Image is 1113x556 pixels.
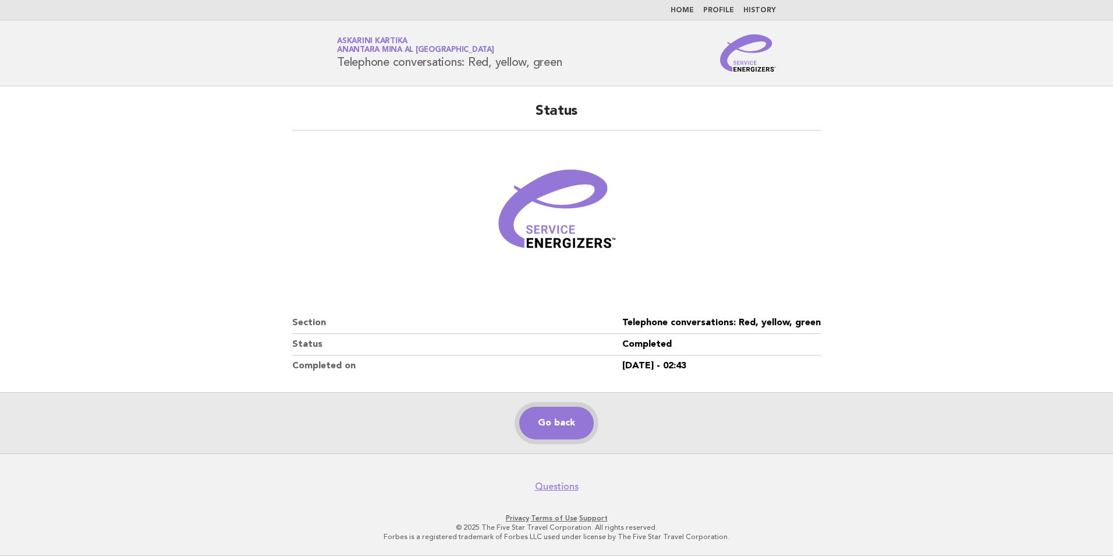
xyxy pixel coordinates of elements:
[671,7,694,14] a: Home
[622,356,821,376] dd: [DATE] - 02:43
[337,47,494,54] span: Anantara Mina al [GEOGRAPHIC_DATA]
[535,481,579,492] a: Questions
[743,7,776,14] a: History
[531,514,577,522] a: Terms of Use
[292,312,622,334] dt: Section
[292,102,821,131] h2: Status
[487,145,626,284] img: Verified
[622,334,821,356] dd: Completed
[622,312,821,334] dd: Telephone conversations: Red, yellow, green
[506,514,529,522] a: Privacy
[579,514,608,522] a: Support
[200,523,913,532] p: © 2025 The Five Star Travel Corporation. All rights reserved.
[703,7,734,14] a: Profile
[337,37,494,54] a: Askarini KartikaAnantara Mina al [GEOGRAPHIC_DATA]
[337,38,562,68] h1: Telephone conversations: Red, yellow, green
[720,34,776,72] img: Service Energizers
[292,334,622,356] dt: Status
[292,356,622,376] dt: Completed on
[200,513,913,523] p: · ·
[200,532,913,541] p: Forbes is a registered trademark of Forbes LLC used under license by The Five Star Travel Corpora...
[519,407,594,439] a: Go back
